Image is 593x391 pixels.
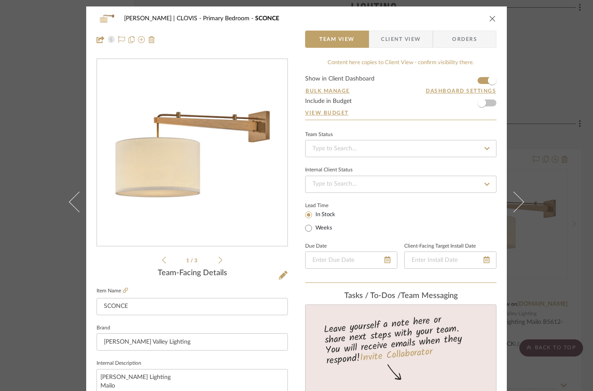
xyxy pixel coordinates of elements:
[97,59,287,246] div: 0
[124,16,203,22] span: [PERSON_NAME] | CLOVIS
[97,361,141,366] label: Internal Description
[381,31,421,48] span: Client View
[97,287,128,295] label: Item Name
[255,16,279,22] span: SCONCE
[319,31,355,48] span: Team View
[425,87,496,95] button: Dashboard Settings
[97,298,288,315] input: Enter Item Name
[305,292,496,301] div: team Messaging
[314,211,335,219] label: In Stock
[305,209,350,233] mat-radio-group: Select item type
[305,202,350,209] label: Lead Time
[404,244,476,248] label: Client-Facing Target Install Date
[97,326,110,330] label: Brand
[314,224,332,232] label: Weeks
[305,59,496,67] div: Content here copies to Client View - confirm visibility there.
[359,344,433,366] a: Invite Collaborator
[305,176,496,193] input: Type to Search…
[305,244,327,248] label: Due Date
[186,258,190,263] span: 1
[304,310,498,368] div: Leave yourself a note here or share next steps with your team. You will receive emails when they ...
[99,59,286,246] img: c089f1c8-50e7-43eb-97c0-8dc3b7959740_436x436.jpg
[305,251,397,269] input: Enter Due Date
[97,269,288,278] div: Team-Facing Details
[97,10,117,27] img: c089f1c8-50e7-43eb-97c0-8dc3b7959740_48x40.jpg
[190,258,194,263] span: /
[148,36,155,43] img: Remove from project
[305,140,496,157] input: Type to Search…
[305,87,350,95] button: Bulk Manage
[194,258,199,263] span: 3
[203,16,255,22] span: Primary Bedroom
[404,251,496,269] input: Enter Install Date
[489,15,496,22] button: close
[305,109,496,116] a: View Budget
[443,31,487,48] span: Orders
[305,168,353,172] div: Internal Client Status
[344,292,401,300] span: Tasks / To-Dos /
[97,333,288,351] input: Enter Brand
[305,133,333,137] div: Team Status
